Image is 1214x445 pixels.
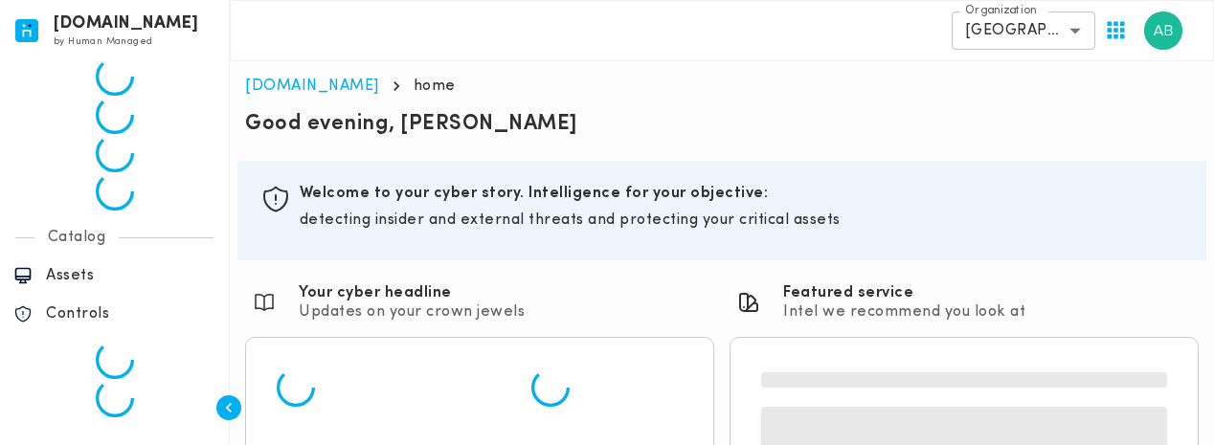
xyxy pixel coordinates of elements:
h6: Featured service [783,283,1025,302]
p: Good evening, [PERSON_NAME] [245,111,1199,138]
h6: Your cyber headline [299,283,525,302]
h6: Welcome to your cyber story. Intelligence for your objective: [300,184,1183,203]
p: home [414,77,456,96]
button: User [1136,4,1190,57]
div: [GEOGRAPHIC_DATA] [952,11,1095,50]
img: Akhtar Bhat [1144,11,1182,50]
a: [DOMAIN_NAME] [245,78,379,94]
h6: [DOMAIN_NAME] [54,17,199,31]
p: Catalog [34,228,120,247]
span: by Human Managed [54,36,152,47]
label: Organization [965,3,1037,19]
p: Assets [46,266,215,285]
img: invicta.io [15,19,38,42]
p: Controls [46,304,215,323]
p: Updates on your crown jewels [299,302,525,322]
p: Intel we recommend you look at [783,302,1025,322]
p: detecting insider and external threats and protecting your critical assets [300,211,1183,230]
nav: breadcrumb [245,77,1199,96]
